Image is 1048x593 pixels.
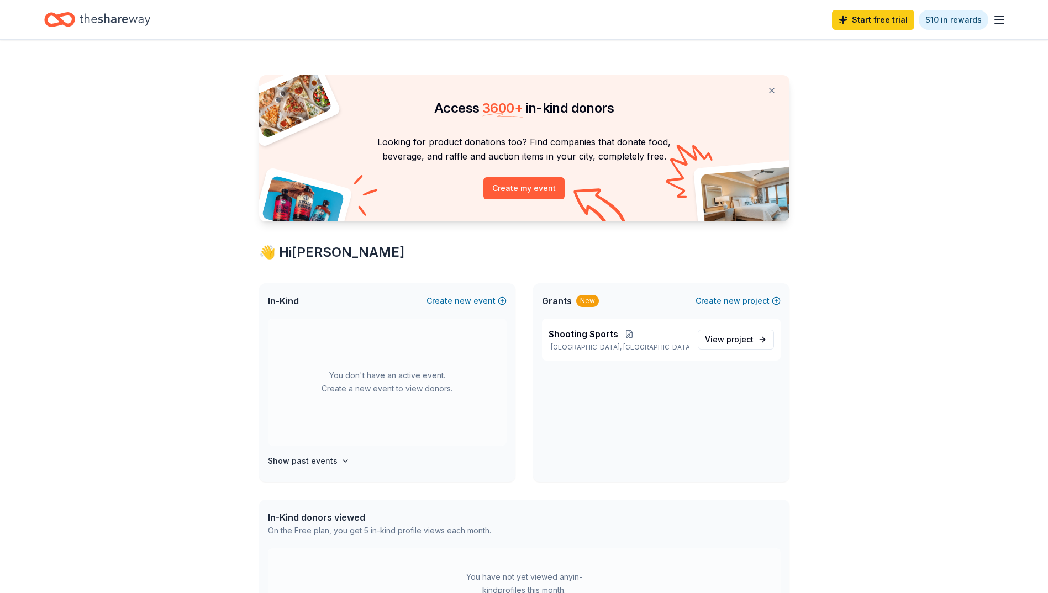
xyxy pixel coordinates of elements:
div: In-Kind donors viewed [268,511,491,524]
span: Shooting Sports [549,327,618,341]
span: project [726,335,754,344]
img: Pizza [246,68,333,139]
button: Show past events [268,454,350,468]
span: Access in-kind donors [434,100,614,116]
p: [GEOGRAPHIC_DATA], [GEOGRAPHIC_DATA] [549,343,689,352]
a: Start free trial [832,10,914,30]
span: In-Kind [268,294,299,308]
img: Curvy arrow [573,188,629,230]
a: Home [44,7,150,33]
span: View [705,333,754,346]
a: $10 in rewards [919,10,988,30]
p: Looking for product donations too? Find companies that donate food, beverage, and raffle and auct... [272,135,776,164]
div: 👋 Hi [PERSON_NAME] [259,243,789,261]
span: Grants [542,294,572,308]
div: You don't have an active event. Create a new event to view donors. [268,319,507,446]
a: View project [698,330,774,350]
span: new [724,294,740,308]
button: Createnewevent [426,294,507,308]
span: new [455,294,471,308]
button: Create my event [483,177,565,199]
button: Createnewproject [696,294,781,308]
div: New [576,295,599,307]
span: 3600 + [482,100,523,116]
div: On the Free plan, you get 5 in-kind profile views each month. [268,524,491,537]
h4: Show past events [268,454,338,468]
